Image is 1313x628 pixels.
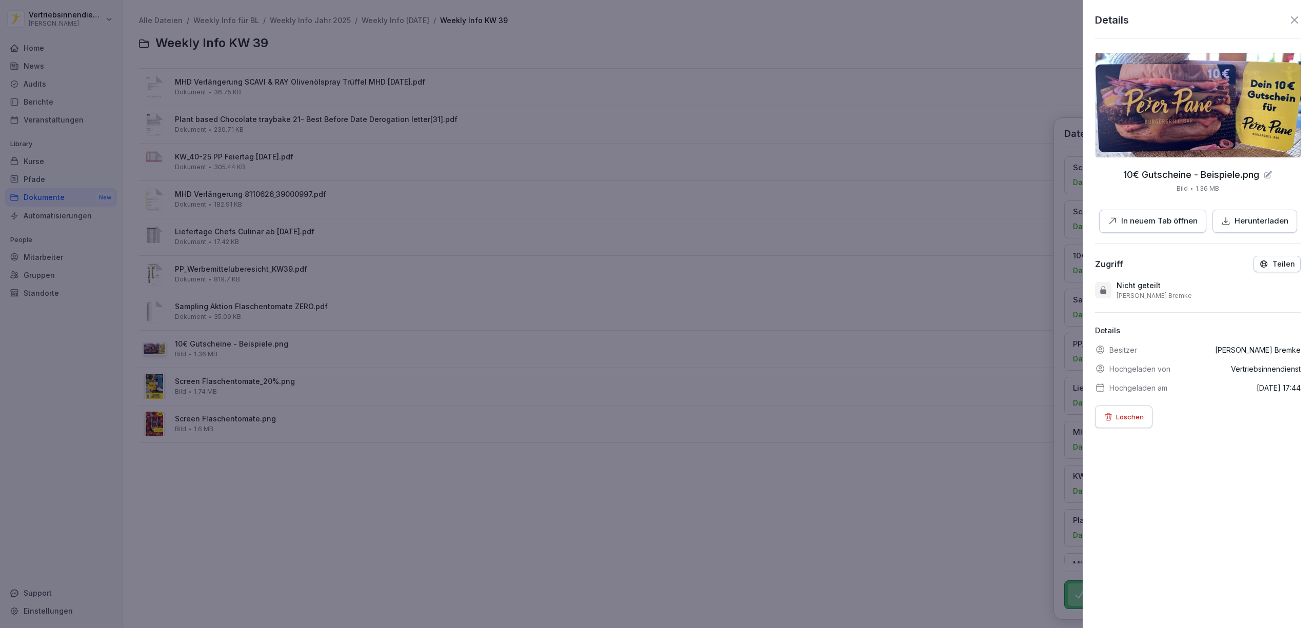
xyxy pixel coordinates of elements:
p: Bild [1177,184,1188,193]
p: Nicht geteilt [1117,280,1161,291]
button: Herunterladen [1212,210,1297,233]
button: Löschen [1095,406,1152,428]
p: Vertriebsinnendienst [1231,363,1301,374]
p: Besitzer [1109,345,1137,355]
p: [DATE] 17:44 [1257,382,1301,393]
p: Hochgeladen von [1109,363,1170,374]
p: 10€ Gutscheine - Beispiele.png [1123,170,1259,180]
button: Teilen [1254,256,1301,272]
p: 1.36 MB [1196,184,1219,193]
p: Hochgeladen am [1109,382,1167,393]
p: Details [1095,325,1301,337]
div: Zugriff [1095,259,1123,269]
p: Löschen [1116,411,1144,422]
p: Herunterladen [1235,215,1288,227]
img: thumbnail [1096,53,1301,157]
p: [PERSON_NAME] Bremke [1117,292,1192,300]
p: In neuem Tab öffnen [1121,215,1198,227]
button: In neuem Tab öffnen [1099,210,1206,233]
p: [PERSON_NAME] Bremke [1215,345,1301,355]
p: Teilen [1272,260,1295,268]
p: Details [1095,12,1129,28]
